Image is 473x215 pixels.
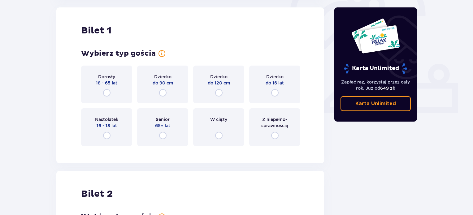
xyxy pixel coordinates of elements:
[95,116,118,123] span: Nastolatek
[355,100,396,107] p: Karta Unlimited
[97,123,117,129] span: 16 - 18 lat
[351,18,400,54] img: Dwie karty całoroczne do Suntago z napisem 'UNLIMITED RELAX', na białym tle z tropikalnymi liśćmi...
[343,63,408,74] p: Karta Unlimited
[255,116,295,129] span: Z niepełno­sprawnością
[210,116,227,123] span: W ciąży
[210,74,228,80] span: Dziecko
[154,74,171,80] span: Dziecko
[81,188,113,200] h2: Bilet 2
[153,80,173,86] span: do 90 cm
[98,74,115,80] span: Dorosły
[81,25,111,37] h2: Bilet 1
[156,116,170,123] span: Senior
[81,49,156,58] h3: Wybierz typ gościa
[380,86,394,91] span: 649 zł
[208,80,230,86] span: do 120 cm
[266,80,284,86] span: do 16 lat
[341,79,411,91] p: Zapłać raz, korzystaj przez cały rok. Już od !
[96,80,117,86] span: 18 - 65 lat
[341,96,411,111] a: Karta Unlimited
[266,74,284,80] span: Dziecko
[155,123,170,129] span: 65+ lat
